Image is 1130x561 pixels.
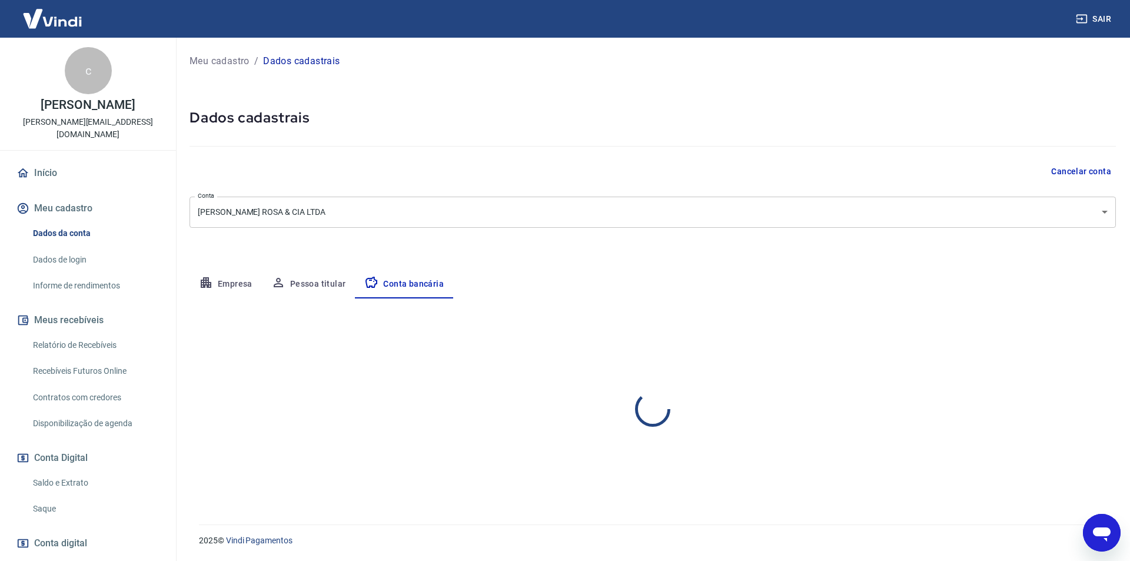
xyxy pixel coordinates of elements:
div: [PERSON_NAME] ROSA & CIA LTDA [190,197,1116,228]
button: Conta Digital [14,445,162,471]
a: Início [14,160,162,186]
a: Vindi Pagamentos [226,536,293,545]
a: Meu cadastro [190,54,250,68]
a: Recebíveis Futuros Online [28,359,162,383]
div: c [65,47,112,94]
p: Dados cadastrais [263,54,340,68]
a: Conta digital [14,530,162,556]
span: Conta digital [34,535,87,552]
a: Relatório de Recebíveis [28,333,162,357]
p: 2025 © [199,535,1102,547]
a: Dados de login [28,248,162,272]
button: Cancelar conta [1046,161,1116,182]
iframe: Botão para abrir a janela de mensagens [1083,514,1121,552]
button: Meu cadastro [14,195,162,221]
a: Saldo e Extrato [28,471,162,495]
p: / [254,54,258,68]
button: Conta bancária [355,270,453,298]
a: Disponibilização de agenda [28,411,162,436]
a: Contratos com credores [28,386,162,410]
a: Saque [28,497,162,521]
p: [PERSON_NAME] [41,99,135,111]
button: Sair [1073,8,1116,30]
button: Meus recebíveis [14,307,162,333]
a: Dados da conta [28,221,162,245]
h5: Dados cadastrais [190,108,1116,127]
button: Pessoa titular [262,270,355,298]
button: Empresa [190,270,262,298]
label: Conta [198,191,214,200]
p: [PERSON_NAME][EMAIL_ADDRESS][DOMAIN_NAME] [9,116,167,141]
a: Informe de rendimentos [28,274,162,298]
img: Vindi [14,1,91,36]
